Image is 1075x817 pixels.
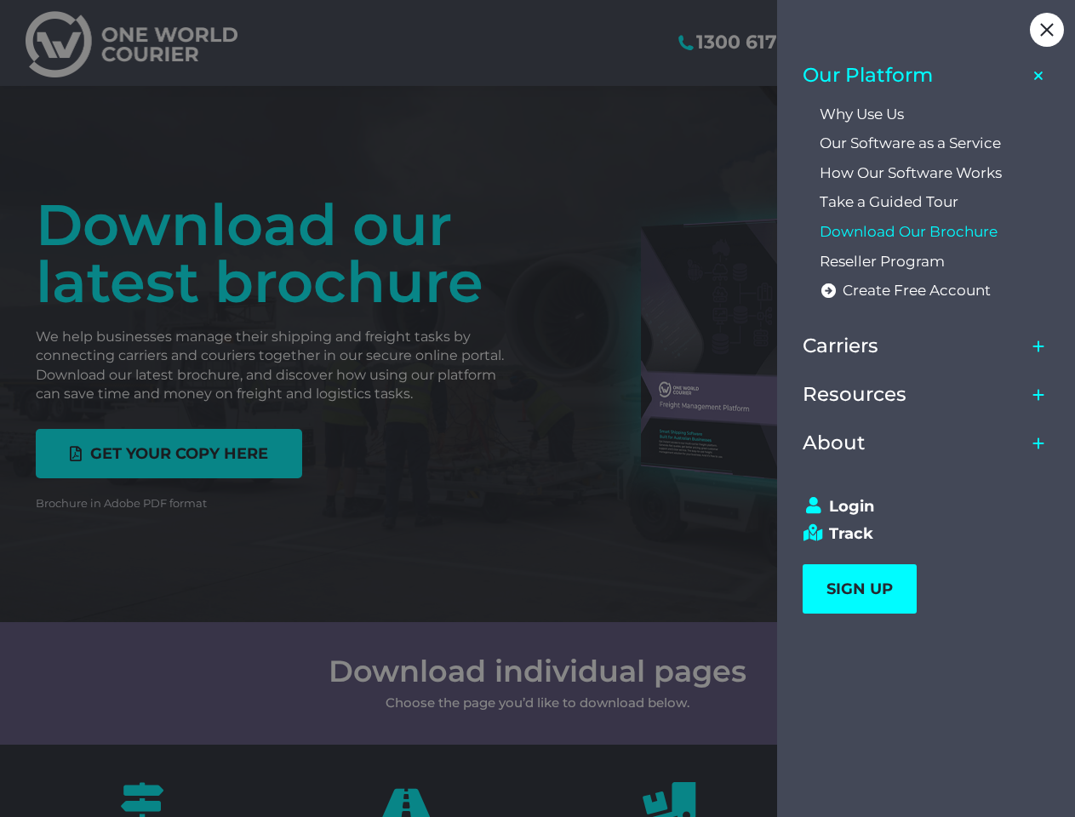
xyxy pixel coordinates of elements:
[843,282,991,300] span: Create Free Account
[820,164,1002,182] span: How Our Software Works
[820,134,1001,152] span: Our Software as a Service
[803,419,1026,467] a: About
[820,100,1051,129] a: Why Use Us
[820,253,945,271] span: Reseller Program
[820,217,1051,247] a: Download Our Brochure
[803,497,1034,516] a: Login
[820,106,904,123] span: Why Use Us
[803,370,1026,419] a: Resources
[820,188,1051,218] a: Take a Guided Tour
[803,383,906,406] span: Resources
[820,158,1051,188] a: How Our Software Works
[803,524,1034,543] a: Track
[1030,13,1064,47] div: Close
[820,129,1051,158] a: Our Software as a Service
[803,564,917,614] a: SIGN UP
[820,223,998,241] span: Download Our Brochure
[803,323,1026,371] a: Carriers
[803,431,866,454] span: About
[803,51,1026,100] a: Our Platform
[820,193,958,211] span: Take a Guided Tour
[820,276,1051,306] a: Create Free Account
[803,64,933,87] span: Our Platform
[826,580,893,598] span: SIGN UP
[803,334,878,357] span: Carriers
[820,247,1051,277] a: Reseller Program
